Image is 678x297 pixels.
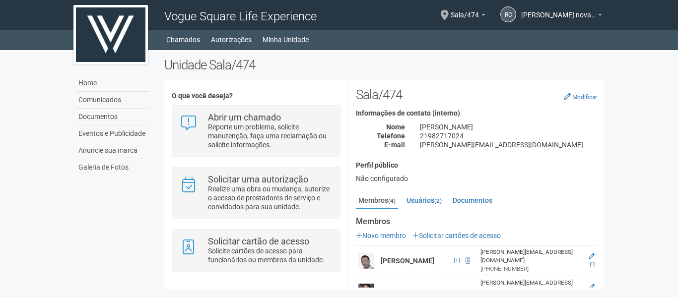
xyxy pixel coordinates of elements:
div: [PERSON_NAME] [412,122,605,131]
p: Reporte um problema, solicite manutenção, faça uma reclamação ou solicite informações. [208,122,333,149]
strong: E-mail [384,141,405,149]
div: Não configurado [356,174,597,183]
strong: [PERSON_NAME] [381,288,434,296]
a: Documentos [76,109,149,125]
p: Solicite cartões de acesso para funcionários ou membros da unidade. [208,246,333,264]
span: renato coutinho novaes [521,1,596,19]
a: Solicitar cartão de acesso Solicite cartões de acesso para funcionários ou membros da unidade. [180,237,332,264]
h4: Perfil público [356,162,597,169]
p: Realize uma obra ou mudança, autorize o acesso de prestadores de serviço e convidados para sua un... [208,184,333,211]
h4: Informações de contato (interno) [356,110,597,117]
a: Autorizações [211,33,252,47]
div: [PERSON_NAME][EMAIL_ADDRESS][DOMAIN_NAME] [480,248,580,265]
small: Modificar [572,94,597,101]
strong: Solicitar uma autorização [208,174,308,184]
a: Galeria de Fotos [76,159,149,176]
a: Solicitar cartões de acesso [412,232,501,239]
a: Modificar [564,93,597,101]
a: Abrir um chamado Reporte um problema, solicite manutenção, faça uma reclamação ou solicite inform... [180,113,332,149]
a: Home [76,75,149,92]
a: Editar membro [589,253,595,260]
a: Comunicados [76,92,149,109]
h4: O que você deseja? [172,92,340,100]
div: 21982717024 [412,131,605,140]
a: Excluir membro [590,261,595,268]
a: Usuários(2) [404,193,444,208]
span: Sala/474 [451,1,479,19]
a: Editar membro [589,284,595,291]
img: logo.jpg [73,5,148,64]
a: Documentos [450,193,495,208]
small: (2) [434,197,442,204]
small: (4) [388,197,396,204]
a: Membros(4) [356,193,398,209]
strong: Telefone [377,132,405,140]
a: Minha Unidade [263,33,309,47]
a: Anuncie sua marca [76,142,149,159]
a: [PERSON_NAME] novaes [521,12,602,20]
strong: Nome [386,123,405,131]
h2: Unidade Sala/474 [164,58,605,72]
img: user.png [358,253,374,269]
strong: Membros [356,217,597,226]
strong: Solicitar cartão de acesso [208,236,309,246]
div: [PERSON_NAME][EMAIL_ADDRESS][DOMAIN_NAME] [480,279,580,296]
a: Chamados [166,33,200,47]
div: [PHONE_NUMBER] [480,265,580,273]
a: Novo membro [356,232,406,239]
a: Eventos e Publicidade [76,125,149,142]
a: Solicitar uma autorização Realize uma obra ou mudança, autorize o acesso de prestadores de serviç... [180,175,332,211]
strong: Abrir um chamado [208,112,281,122]
a: rc [500,6,516,22]
div: [PERSON_NAME][EMAIL_ADDRESS][DOMAIN_NAME] [412,140,605,149]
h2: Sala/474 [356,87,597,102]
strong: [PERSON_NAME] [381,257,434,265]
span: Vogue Square Life Experience [164,9,317,23]
a: Sala/474 [451,12,485,20]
